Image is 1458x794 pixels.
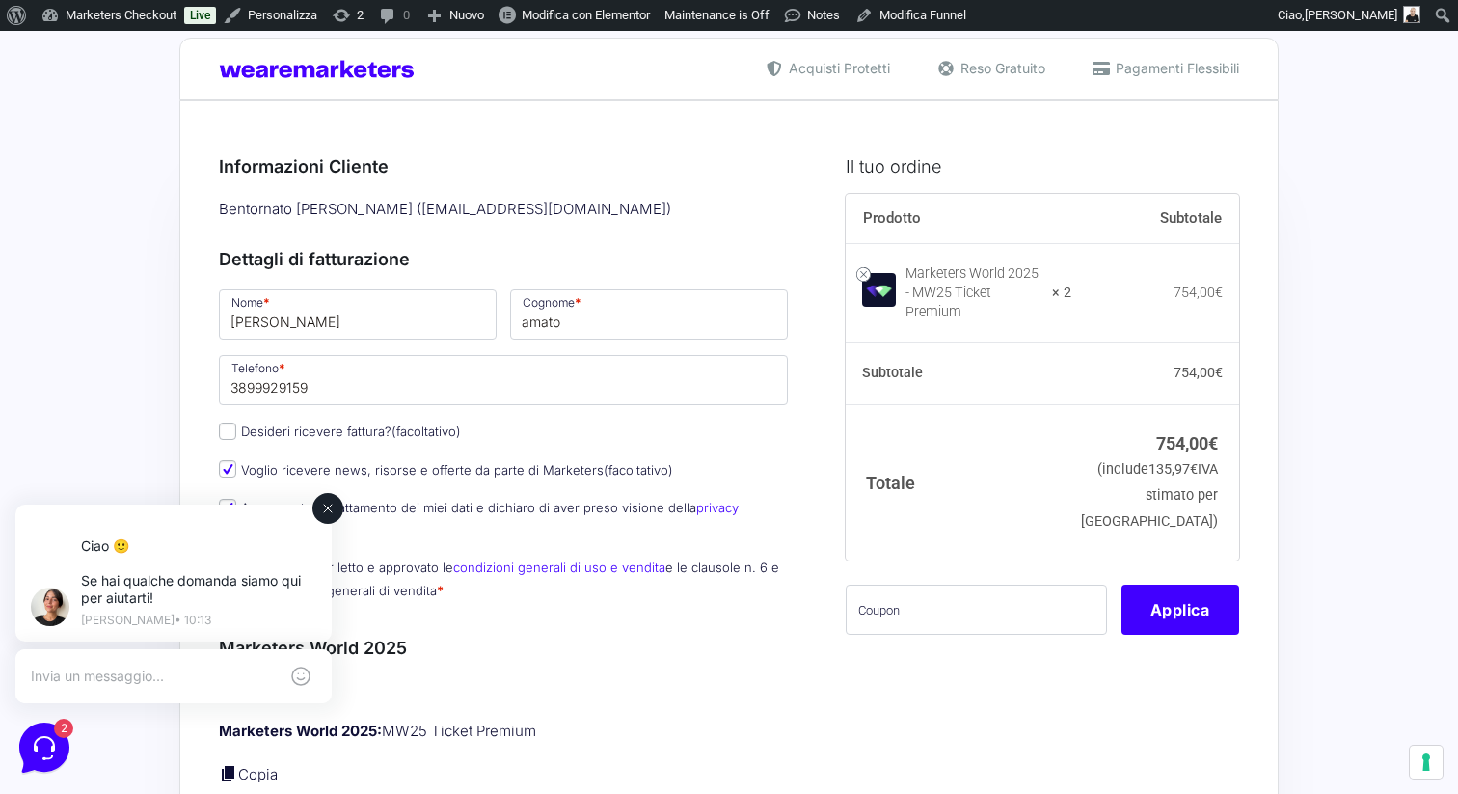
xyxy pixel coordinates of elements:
th: Subtotale [1071,194,1239,244]
p: Messaggi [167,643,219,661]
a: Apri Centro Assistenza [205,317,355,333]
p: 1 anno fa [307,182,355,200]
a: [PERSON_NAME]Ciao 🙂 Se hai qualche domanda siamo qui per aiutarti!11 mesi fa1 [23,100,363,158]
label: Voglio ricevere news, risorse e offerte da parte di Marketers [219,462,673,478]
small: (include IVA stimato per [GEOGRAPHIC_DATA]) [1081,461,1218,530]
p: Ciao 🙂 [93,56,328,73]
th: Totale [846,404,1072,560]
p: Ciao 🙂 Se hai qualche domanda siamo qui per aiutarti! [81,131,291,151]
button: Le tue preferenze relative al consenso per le tecnologie di tracciamento [1410,746,1443,779]
input: Coupon [846,585,1107,635]
th: Prodotto [846,194,1072,244]
p: MW25 Ticket Premium [219,721,788,743]
div: Bentornato [PERSON_NAME] ( [EMAIL_ADDRESS][DOMAIN_NAME] ) [212,194,795,226]
button: Applica [1121,585,1239,635]
span: 1 [336,131,355,151]
label: Desideri ricevere fattura? [219,424,461,439]
p: Se hai qualche domanda siamo qui per aiutarti! [93,91,328,125]
input: Cerca un articolo... [43,359,315,378]
p: Aiuto [297,643,325,661]
a: Live [184,7,216,24]
img: dark [31,184,69,223]
bdi: 754,00 [1156,433,1218,453]
span: 135,97 [1148,461,1198,478]
button: 2Messaggi [134,616,253,661]
span: (facoltativo) [604,462,673,478]
input: Telefono * [219,355,788,405]
input: Nome * [219,289,497,340]
span: Acquisti Protetti [784,58,890,78]
span: € [1190,461,1198,478]
span: Assistenza [81,182,295,202]
label: Acconsento al trattamento dei miei dati e dichiaro di aver preso visione della [219,500,739,537]
button: Home [15,616,134,661]
span: € [1208,433,1218,453]
div: Marketers World 2025 - MW25 Ticket Premium [905,264,1040,322]
h3: Informazioni Cliente [219,153,788,179]
img: dark [42,106,81,145]
button: Inizia una conversazione [31,240,355,279]
span: Modifica con Elementor [522,8,650,22]
span: Pagamenti Flessibili [1111,58,1239,78]
span: 1 [336,205,355,225]
h2: Ciao da Marketers 👋 [15,15,324,46]
p: Home [58,643,91,661]
th: Subtotale [846,343,1072,405]
a: condizioni generali di uso e vendita [453,560,665,575]
h4: Partecipante 1 [219,680,788,702]
span: [PERSON_NAME] [1305,8,1397,22]
strong: Marketers World 2025: [219,722,382,740]
bdi: 754,00 [1174,285,1223,300]
p: 11 mesi fa [303,108,355,125]
img: Marketers World 2025 - MW25 Ticket Premium [862,273,896,307]
a: Copia [238,765,278,783]
h3: Dettagli di fatturazione [219,246,788,272]
input: Voglio ricevere news, risorse e offerte da parte di Marketers(facoltativo) [219,460,236,478]
a: Copia i dettagli dell'acquirente [219,764,238,783]
span: Trova una risposta [31,317,150,333]
button: Aiuto [252,616,370,661]
a: [DEMOGRAPHIC_DATA] tutto [172,77,355,93]
span: 2 [193,615,206,628]
label: Dichiaro di aver letto e approvato le e le clausole n. 6 e 7 delle condizioni generali di vendita [219,560,779,597]
h3: Marketers World 2025 [219,635,788,661]
span: [PERSON_NAME] [81,108,291,127]
span: Le tue conversazioni [31,77,164,93]
bdi: 754,00 [1174,365,1223,380]
span: € [1215,365,1223,380]
p: Ciao, hai qualche domanda? Scrivici in chat, siamo qui per aiutarti 🙂 [81,205,295,225]
span: Reso Gratuito [956,58,1045,78]
a: AssistenzaCiao, hai qualche domanda? Scrivici in chat, siamo qui per aiutarti 🙂1 anno fa1 [23,175,363,233]
span: € [1215,285,1223,300]
span: (facoltativo) [391,424,461,439]
p: [PERSON_NAME] • 10:13 [93,133,328,145]
input: Cognome * [510,289,788,340]
img: dark [31,110,69,149]
h3: Il tuo ordine [846,153,1239,179]
strong: × 2 [1052,284,1071,303]
input: Desideri ricevere fattura?(facoltativo) [219,423,236,440]
iframe: Customerly Messenger Launcher [15,719,73,777]
span: Inizia una conversazione [125,252,284,267]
